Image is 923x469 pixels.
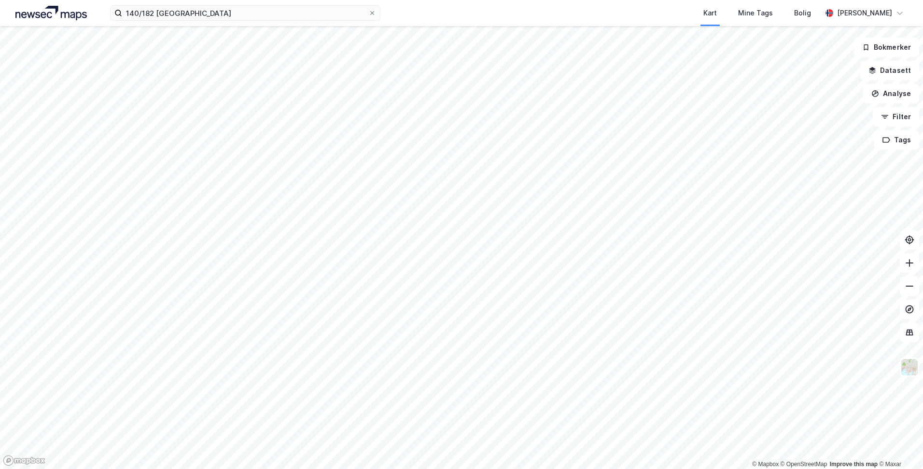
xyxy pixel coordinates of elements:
[15,6,87,20] img: logo.a4113a55bc3d86da70a041830d287a7e.svg
[830,461,878,468] a: Improve this map
[794,7,811,19] div: Bolig
[900,358,919,376] img: Z
[874,130,919,150] button: Tags
[781,461,827,468] a: OpenStreetMap
[875,423,923,469] div: Kontrollprogram for chat
[863,84,919,103] button: Analyse
[752,461,779,468] a: Mapbox
[837,7,892,19] div: [PERSON_NAME]
[738,7,773,19] div: Mine Tags
[873,107,919,126] button: Filter
[860,61,919,80] button: Datasett
[122,6,368,20] input: Søk på adresse, matrikkel, gårdeiere, leietakere eller personer
[875,423,923,469] iframe: Chat Widget
[3,455,45,466] a: Mapbox homepage
[854,38,919,57] button: Bokmerker
[703,7,717,19] div: Kart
